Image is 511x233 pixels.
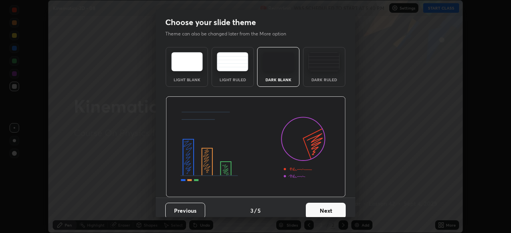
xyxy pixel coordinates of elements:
h4: 5 [257,206,261,215]
button: Previous [165,203,205,219]
button: Next [306,203,346,219]
h4: 3 [250,206,254,215]
div: Light Blank [171,78,203,82]
img: lightTheme.e5ed3b09.svg [171,52,203,71]
img: darkTheme.f0cc69e5.svg [263,52,294,71]
div: Dark Ruled [308,78,340,82]
img: darkRuledTheme.de295e13.svg [308,52,340,71]
div: Dark Blank [262,78,294,82]
img: lightRuledTheme.5fabf969.svg [217,52,248,71]
div: Light Ruled [217,78,249,82]
h2: Choose your slide theme [165,17,256,27]
img: darkThemeBanner.d06ce4a2.svg [166,96,346,198]
p: Theme can also be changed later from the More option [165,30,295,37]
h4: / [254,206,257,215]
